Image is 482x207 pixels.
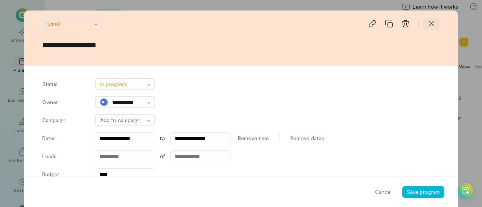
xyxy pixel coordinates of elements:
[42,153,87,162] label: Leads
[290,134,324,142] span: Remove dates
[375,188,392,196] span: Cancel
[42,116,87,126] label: Campaign
[160,153,165,160] span: of
[42,98,87,108] label: Owner
[160,134,165,142] span: to
[42,134,87,142] label: Dates
[238,134,269,142] span: Remove time
[407,189,440,195] span: Save program
[42,80,87,90] label: Status
[42,171,87,180] label: Budget
[402,186,444,198] button: Save program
